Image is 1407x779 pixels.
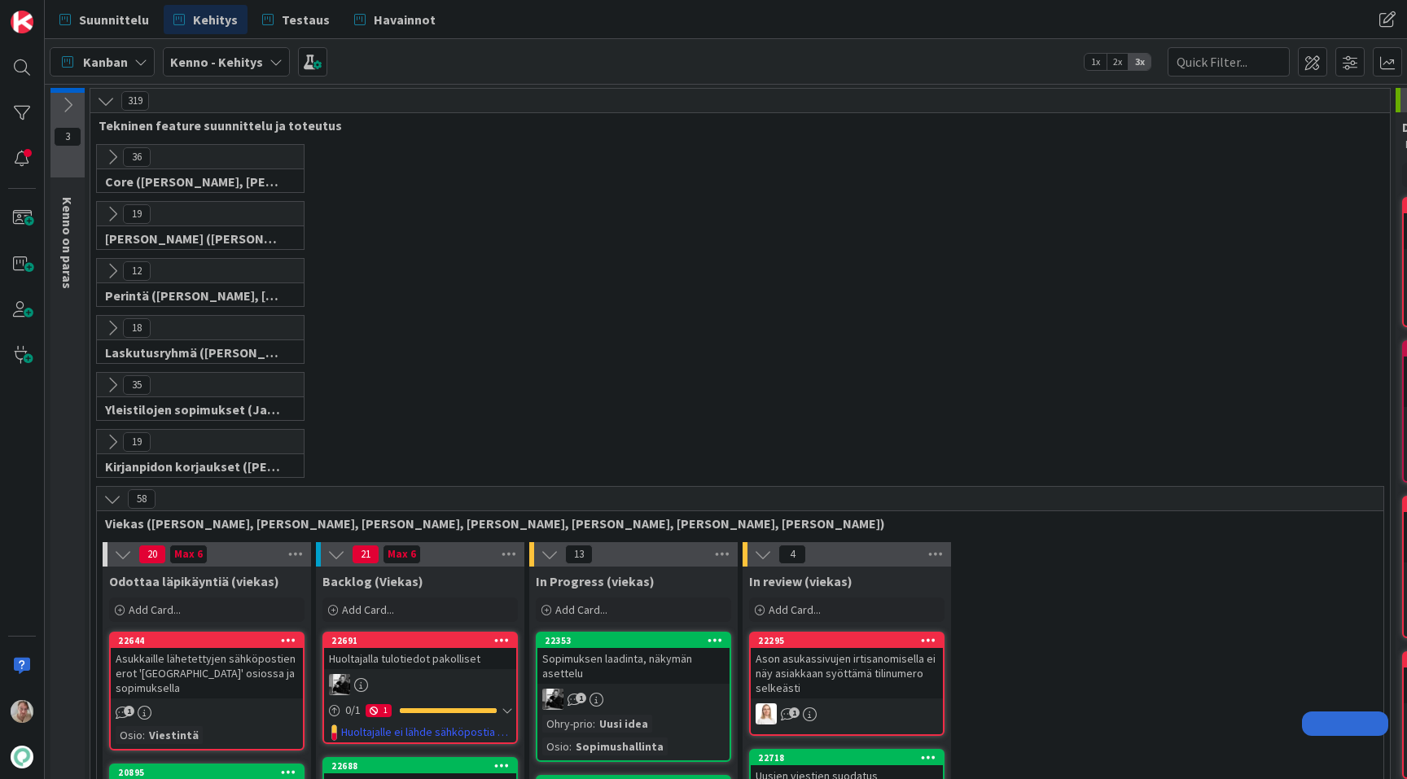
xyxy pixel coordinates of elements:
[282,10,330,29] span: Testaus
[1107,54,1129,70] span: 2x
[366,704,392,717] div: 1
[123,318,151,338] span: 18
[537,633,730,648] div: 22353
[322,573,423,589] span: Backlog (Viekas)
[344,5,445,34] a: Havainnot
[105,287,283,304] span: Perintä (Jaakko, PetriH, MikkoV, Pasi)
[121,91,149,111] span: 319
[324,674,516,695] div: KM
[252,5,340,34] a: Testaus
[164,5,248,34] a: Kehitys
[1085,54,1107,70] span: 1x
[109,632,305,751] a: 22644Asukkaille lähetettyjen sähköpostien erot '[GEOGRAPHIC_DATA]' osiossa ja sopimuksellaOsio:Vi...
[111,633,303,648] div: 22644
[128,489,156,509] span: 58
[576,693,586,703] span: 1
[50,5,159,34] a: Suunnittelu
[105,401,283,418] span: Yleistilojen sopimukset (Jaakko, VilleP, TommiL, Simo)
[111,648,303,698] div: Asukkaille lähetettyjen sähköpostien erot '[GEOGRAPHIC_DATA]' osiossa ja sopimuksella
[138,545,166,564] span: 20
[123,204,151,224] span: 19
[352,545,379,564] span: 21
[116,726,142,744] div: Osio
[751,751,943,765] div: 22718
[536,632,731,762] a: 22353Sopimuksen laadinta, näkymän asetteluKMOhry-prio:Uusi ideaOsio:Sopimushallinta
[118,767,303,778] div: 20895
[329,674,350,695] img: KM
[324,633,516,669] div: 22691Huoltajalla tulotiedot pakolliset
[111,633,303,698] div: 22644Asukkaille lähetettyjen sähköpostien erot '[GEOGRAPHIC_DATA]' osiossa ja sopimuksella
[758,752,943,764] div: 22718
[99,117,1370,133] span: Tekninen feature suunnittelu ja toteutus
[105,230,283,247] span: Halti (Sebastian, VilleH, Riikka, Antti, MikkoV, PetriH, PetriM)
[59,197,76,289] span: Kenno on paras
[11,700,33,723] img: SL
[123,432,151,452] span: 19
[751,648,943,698] div: Ason asukassivujen irtisanomisella ei näy asiakkaan syöttämä tilinumero selkeästi
[758,635,943,646] div: 22295
[537,689,730,710] div: KM
[565,545,593,564] span: 13
[1129,54,1151,70] span: 3x
[105,515,1363,532] span: Viekas (Samuli, Saara, Mika, Pirjo, Keijo, TommiHä, Rasmus)
[341,724,511,741] a: Huoltajalle ei lähde sähköpostia tarjouksesta
[749,632,945,736] a: 22295Ason asukassivujen irtisanomisella ei näy asiakkaan syöttämä tilinumero selkeästiSL
[331,635,516,646] div: 22691
[537,648,730,684] div: Sopimuksen laadinta, näkymän asettelu
[542,715,593,733] div: Ohry-prio
[778,545,806,564] span: 4
[105,173,283,190] span: Core (Pasi, Jussi, JaakkoHä, Jyri, Leo, MikkoK, Väinö)
[170,54,263,70] b: Kenno - Kehitys
[118,635,303,646] div: 22644
[123,375,151,395] span: 35
[324,700,516,720] div: 0/11
[749,573,853,589] span: In review (viekas)
[536,573,655,589] span: In Progress (viekas)
[54,127,81,147] span: 3
[751,633,943,648] div: 22295
[374,10,436,29] span: Havainnot
[542,689,563,710] img: KM
[789,707,800,718] span: 1
[569,737,572,755] span: :
[123,261,151,281] span: 12
[105,344,283,361] span: Laskutusryhmä (Antti, Harri, Keijo)
[322,632,518,744] a: 22691Huoltajalla tulotiedot pakollisetKM0/11Huoltajalle ei lähde sähköpostia tarjouksesta
[142,726,145,744] span: :
[751,703,943,724] div: SL
[342,602,394,617] span: Add Card...
[174,550,203,558] div: Max 6
[324,648,516,669] div: Huoltajalla tulotiedot pakolliset
[751,633,943,698] div: 22295Ason asukassivujen irtisanomisella ei näy asiakkaan syöttämä tilinumero selkeästi
[11,746,33,768] img: avatar
[331,760,516,772] div: 22688
[11,11,33,33] img: Visit kanbanzone.com
[593,715,595,733] span: :
[105,458,283,475] span: Kirjanpidon korjaukset (Jussi, JaakkoHä)
[572,737,668,755] div: Sopimushallinta
[555,602,607,617] span: Add Card...
[123,147,151,167] span: 36
[124,706,134,716] span: 1
[542,737,569,755] div: Osio
[1168,47,1290,77] input: Quick Filter...
[145,726,203,744] div: Viestintä
[537,633,730,684] div: 22353Sopimuksen laadinta, näkymän asettelu
[388,550,416,558] div: Max 6
[83,52,128,72] span: Kanban
[769,602,821,617] span: Add Card...
[324,633,516,648] div: 22691
[193,10,238,29] span: Kehitys
[79,10,149,29] span: Suunnittelu
[109,573,279,589] span: Odottaa läpikäyntiä (viekas)
[345,702,361,719] span: 0 / 1
[129,602,181,617] span: Add Card...
[595,715,652,733] div: Uusi idea
[756,703,777,724] img: SL
[324,759,516,773] div: 22688
[545,635,730,646] div: 22353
